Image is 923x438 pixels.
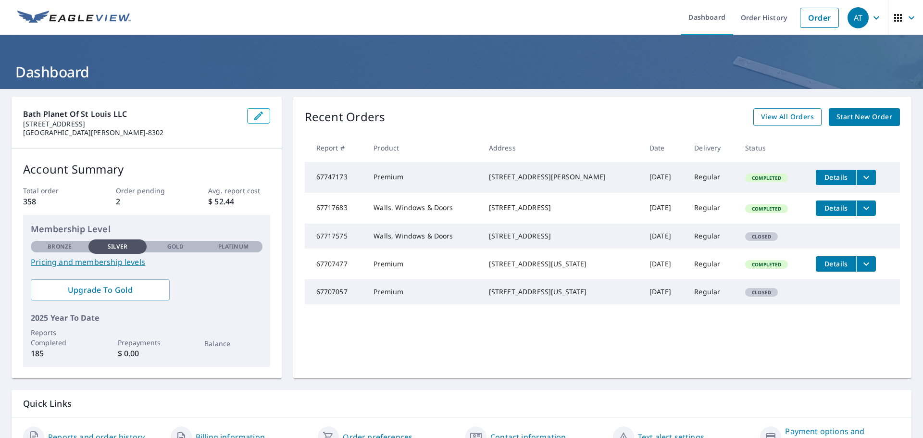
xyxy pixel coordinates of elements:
[642,193,686,224] td: [DATE]
[822,203,850,213] span: Details
[31,348,88,359] p: 185
[305,224,366,249] td: 67717575
[642,249,686,279] td: [DATE]
[38,285,162,295] span: Upgrade To Gold
[17,11,131,25] img: EV Logo
[642,224,686,249] td: [DATE]
[218,242,249,251] p: Platinum
[816,256,856,272] button: detailsBtn-67707477
[31,279,170,300] a: Upgrade To Gold
[489,203,634,213] div: [STREET_ADDRESS]
[366,224,481,249] td: Walls, Windows & Doors
[489,172,634,182] div: [STREET_ADDRESS][PERSON_NAME]
[48,242,72,251] p: Bronze
[822,173,850,182] span: Details
[642,134,686,162] th: Date
[856,200,876,216] button: filesDropdownBtn-67717683
[305,193,366,224] td: 67717683
[746,175,787,181] span: Completed
[737,134,808,162] th: Status
[118,348,175,359] p: $ 0.00
[686,162,737,193] td: Regular
[366,193,481,224] td: Walls, Windows & Doors
[686,249,737,279] td: Regular
[686,134,737,162] th: Delivery
[746,289,777,296] span: Closed
[305,162,366,193] td: 67747173
[686,279,737,304] td: Regular
[816,200,856,216] button: detailsBtn-67717683
[31,256,262,268] a: Pricing and membership levels
[12,62,911,82] h1: Dashboard
[23,196,85,207] p: 358
[204,338,262,349] p: Balance
[23,128,239,137] p: [GEOGRAPHIC_DATA][PERSON_NAME]-8302
[800,8,839,28] a: Order
[816,170,856,185] button: detailsBtn-67747173
[108,242,128,251] p: Silver
[856,256,876,272] button: filesDropdownBtn-67707477
[23,120,239,128] p: [STREET_ADDRESS]
[366,134,481,162] th: Product
[642,279,686,304] td: [DATE]
[305,249,366,279] td: 67707477
[746,261,787,268] span: Completed
[23,108,239,120] p: Bath Planet of St Louis LLC
[848,7,869,28] div: AT
[366,162,481,193] td: Premium
[305,134,366,162] th: Report #
[746,205,787,212] span: Completed
[686,193,737,224] td: Regular
[822,259,850,268] span: Details
[761,111,814,123] span: View All Orders
[305,108,386,126] p: Recent Orders
[366,249,481,279] td: Premium
[116,186,177,196] p: Order pending
[23,186,85,196] p: Total order
[481,134,642,162] th: Address
[686,224,737,249] td: Regular
[23,161,270,178] p: Account Summary
[167,242,184,251] p: Gold
[31,223,262,236] p: Membership Level
[116,196,177,207] p: 2
[208,196,270,207] p: $ 52.44
[489,231,634,241] div: [STREET_ADDRESS]
[31,327,88,348] p: Reports Completed
[208,186,270,196] p: Avg. report cost
[489,259,634,269] div: [STREET_ADDRESS][US_STATE]
[753,108,822,126] a: View All Orders
[836,111,892,123] span: Start New Order
[642,162,686,193] td: [DATE]
[856,170,876,185] button: filesDropdownBtn-67747173
[489,287,634,297] div: [STREET_ADDRESS][US_STATE]
[305,279,366,304] td: 67707057
[118,338,175,348] p: Prepayments
[746,233,777,240] span: Closed
[829,108,900,126] a: Start New Order
[366,279,481,304] td: Premium
[23,398,900,410] p: Quick Links
[31,312,262,324] p: 2025 Year To Date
